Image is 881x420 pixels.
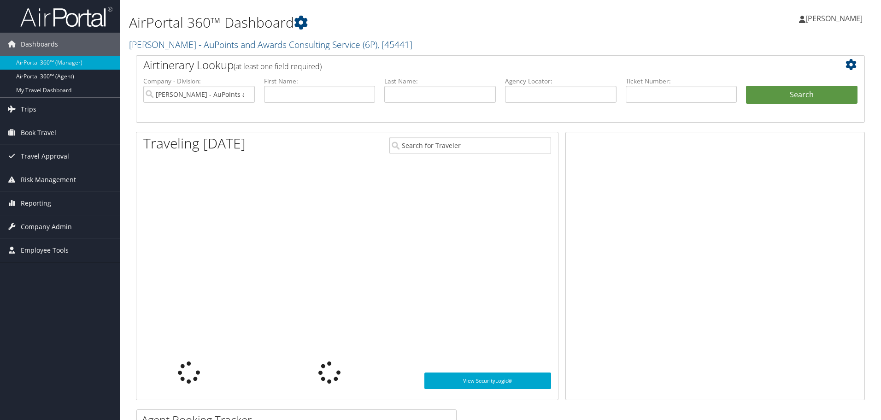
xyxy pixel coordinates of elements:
span: Book Travel [21,121,56,144]
label: First Name: [264,77,376,86]
span: [PERSON_NAME] [805,13,863,24]
img: airportal-logo.png [20,6,112,28]
span: (at least one field required) [234,61,322,71]
a: [PERSON_NAME] [799,5,872,32]
span: Trips [21,98,36,121]
label: Last Name: [384,77,496,86]
input: Search for Traveler [389,137,551,154]
label: Agency Locator: [505,77,617,86]
span: Risk Management [21,168,76,191]
h1: AirPortal 360™ Dashboard [129,13,624,32]
span: Company Admin [21,215,72,238]
span: Dashboards [21,33,58,56]
span: ( 6P ) [363,38,377,51]
span: Employee Tools [21,239,69,262]
span: , [ 45441 ] [377,38,412,51]
a: [PERSON_NAME] - AuPoints and Awards Consulting Service [129,38,412,51]
span: Travel Approval [21,145,69,168]
h2: Airtinerary Lookup [143,57,797,73]
span: Reporting [21,192,51,215]
button: Search [746,86,858,104]
h1: Traveling [DATE] [143,134,246,153]
a: View SecurityLogic® [424,373,551,389]
label: Ticket Number: [626,77,737,86]
label: Company - Division: [143,77,255,86]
